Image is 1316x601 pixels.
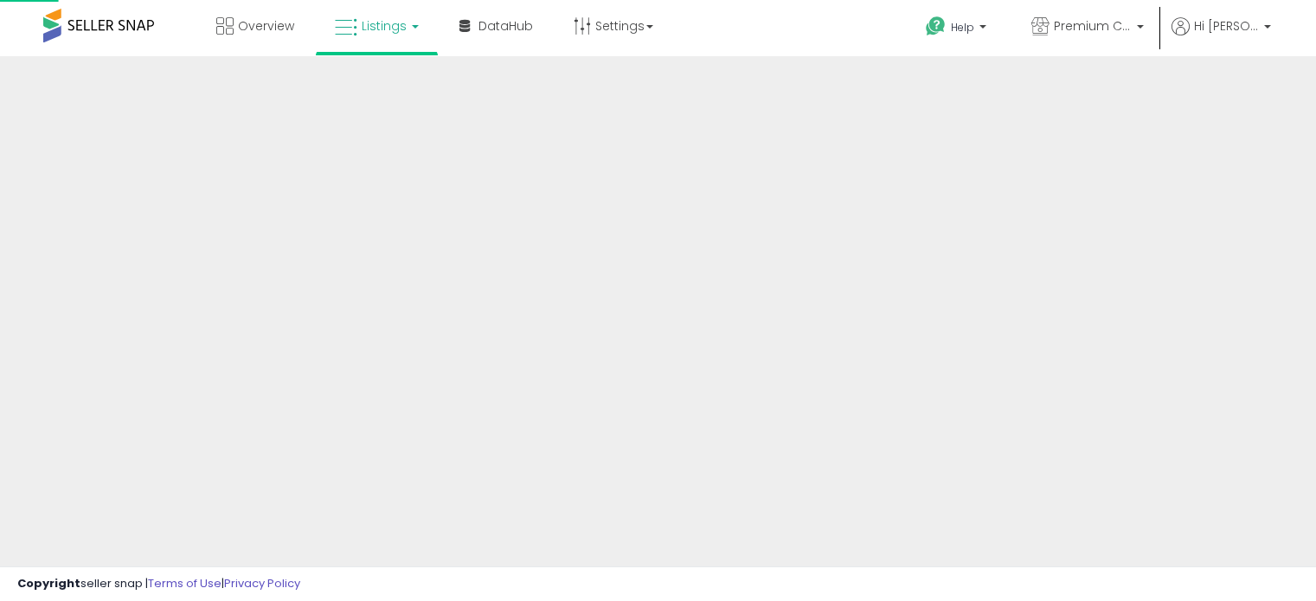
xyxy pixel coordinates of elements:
span: Listings [362,17,407,35]
a: Help [912,3,1004,56]
span: Help [951,20,974,35]
span: Overview [238,17,294,35]
a: Hi [PERSON_NAME] [1172,17,1271,56]
a: Privacy Policy [224,575,300,591]
span: Premium Convenience [1054,17,1132,35]
a: Terms of Use [148,575,221,591]
span: DataHub [478,17,533,35]
div: seller snap | | [17,576,300,592]
strong: Copyright [17,575,80,591]
span: Hi [PERSON_NAME] [1194,17,1259,35]
i: Get Help [925,16,947,37]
